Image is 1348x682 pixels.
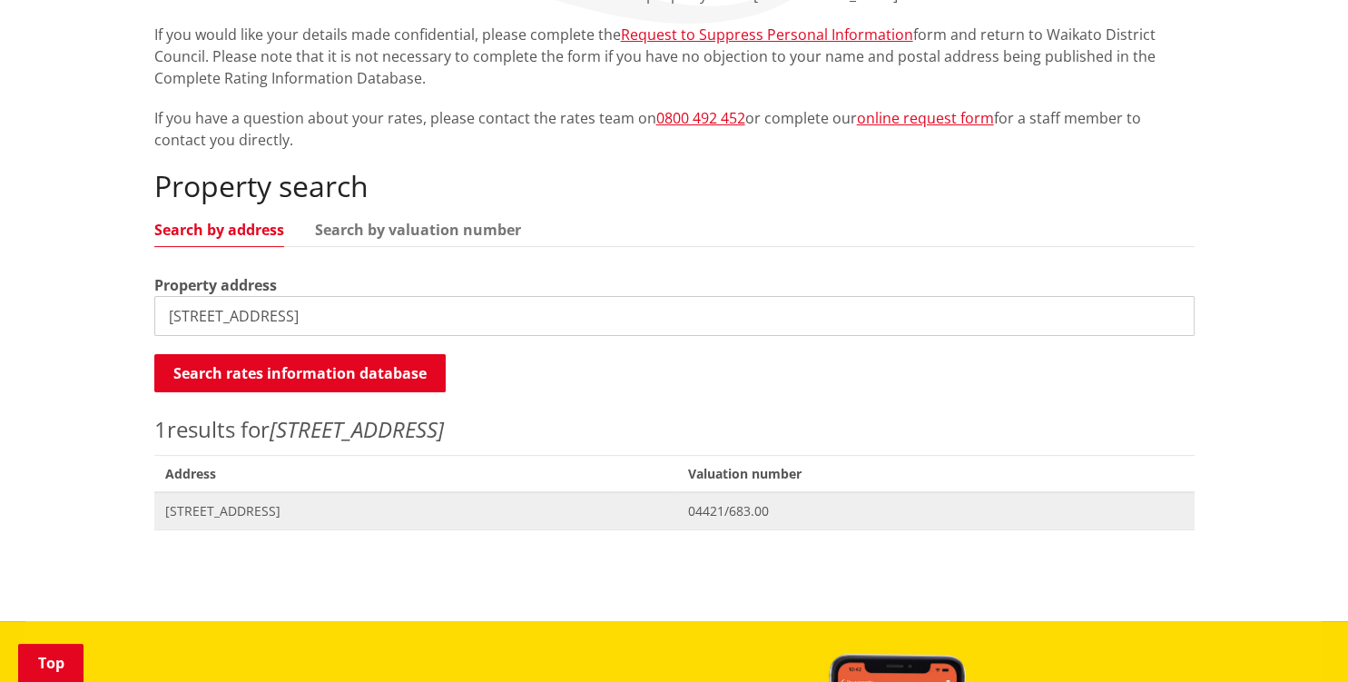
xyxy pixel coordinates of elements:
[1264,606,1330,671] iframe: Messenger Launcher
[18,644,84,682] a: Top
[154,455,678,492] span: Address
[154,492,1195,529] a: [STREET_ADDRESS] 04421/683.00
[154,107,1195,151] p: If you have a question about your rates, please contact the rates team on or complete our for a s...
[315,222,521,237] a: Search by valuation number
[154,414,167,444] span: 1
[656,108,745,128] a: 0800 492 452
[154,413,1195,446] p: results for
[270,414,444,444] em: [STREET_ADDRESS]
[154,296,1195,336] input: e.g. Duke Street NGARUAWAHIA
[677,455,1194,492] span: Valuation number
[688,502,1183,520] span: 04421/683.00
[154,222,284,237] a: Search by address
[154,354,446,392] button: Search rates information database
[621,25,913,44] a: Request to Suppress Personal Information
[154,274,277,296] label: Property address
[154,169,1195,203] h2: Property search
[154,24,1195,89] p: If you would like your details made confidential, please complete the form and return to Waikato ...
[165,502,667,520] span: [STREET_ADDRESS]
[857,108,994,128] a: online request form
